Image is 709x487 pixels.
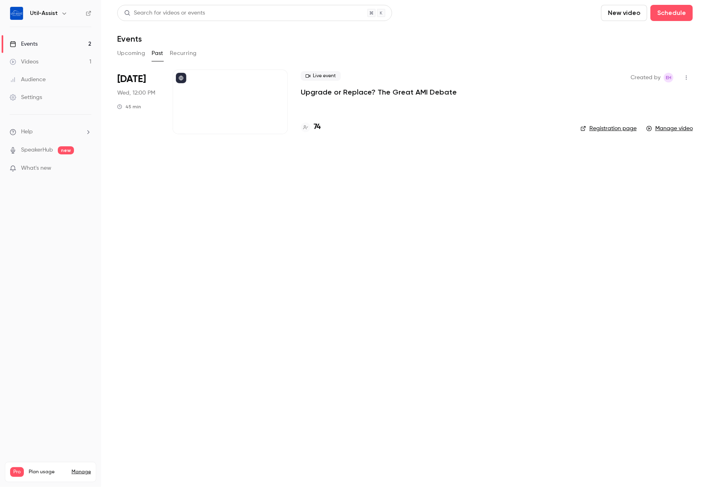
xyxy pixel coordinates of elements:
[10,40,38,48] div: Events
[10,467,24,477] span: Pro
[650,5,693,21] button: Schedule
[72,469,91,475] a: Manage
[10,93,42,101] div: Settings
[314,122,321,133] h4: 74
[117,34,142,44] h1: Events
[29,469,67,475] span: Plan usage
[631,73,660,82] span: Created by
[124,9,205,17] div: Search for videos or events
[301,122,321,133] a: 74
[21,128,33,136] span: Help
[117,70,160,134] div: Jun 25 Wed, 12:00 PM (America/Toronto)
[152,47,163,60] button: Past
[580,124,637,133] a: Registration page
[601,5,647,21] button: New video
[646,124,693,133] a: Manage video
[301,87,457,97] a: Upgrade or Replace? The Great AMI Debate
[301,71,341,81] span: Live event
[170,47,197,60] button: Recurring
[117,89,155,97] span: Wed, 12:00 PM
[30,9,58,17] h6: Util-Assist
[21,146,53,154] a: SpeakerHub
[21,164,51,173] span: What's new
[82,165,91,172] iframe: Noticeable Trigger
[10,7,23,20] img: Util-Assist
[10,128,91,136] li: help-dropdown-opener
[10,58,38,66] div: Videos
[666,73,671,82] span: EH
[117,47,145,60] button: Upcoming
[664,73,673,82] span: Emily Henderson
[117,103,141,110] div: 45 min
[58,146,74,154] span: new
[117,73,146,86] span: [DATE]
[10,76,46,84] div: Audience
